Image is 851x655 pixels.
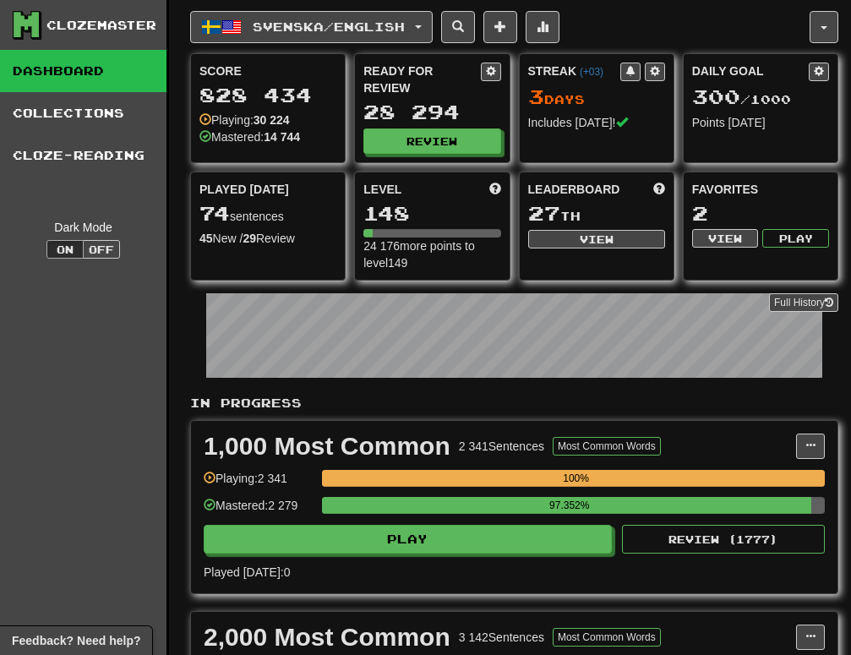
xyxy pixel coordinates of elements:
[528,201,560,225] span: 27
[190,11,433,43] button: Svenska/English
[190,395,838,412] p: In Progress
[327,497,811,514] div: 97.352%
[204,470,314,498] div: Playing: 2 341
[622,525,825,554] button: Review (1777)
[199,128,300,145] div: Mastered:
[653,181,665,198] span: This week in points, UTC
[253,19,405,34] span: Svenska / English
[363,237,500,271] div: 24 176 more points to level 149
[692,203,829,224] div: 2
[553,437,661,456] button: Most Common Words
[459,629,544,646] div: 3 142 Sentences
[692,114,829,131] div: Points [DATE]
[363,101,500,123] div: 28 294
[199,201,230,225] span: 74
[264,130,300,144] strong: 14 744
[692,229,759,248] button: View
[692,181,829,198] div: Favorites
[46,240,84,259] button: On
[528,230,665,248] button: View
[204,565,290,579] span: Played [DATE]: 0
[199,232,213,245] strong: 45
[459,438,544,455] div: 2 341 Sentences
[199,230,336,247] div: New / Review
[46,17,156,34] div: Clozemaster
[483,11,517,43] button: Add sentence to collection
[199,85,336,106] div: 828 434
[204,497,314,525] div: Mastered: 2 279
[580,66,603,78] a: (+03)
[528,114,665,131] div: Includes [DATE]!
[199,63,336,79] div: Score
[762,229,829,248] button: Play
[528,181,620,198] span: Leaderboard
[13,219,154,236] div: Dark Mode
[254,113,290,127] strong: 30 224
[526,11,559,43] button: More stats
[769,293,838,312] a: Full History
[528,203,665,225] div: th
[692,63,809,81] div: Daily Goal
[12,632,140,649] span: Open feedback widget
[363,181,401,198] span: Level
[199,203,336,225] div: sentences
[243,232,256,245] strong: 29
[528,86,665,108] div: Day s
[528,85,544,108] span: 3
[363,63,480,96] div: Ready for Review
[363,203,500,224] div: 148
[692,85,740,108] span: 300
[199,112,290,128] div: Playing:
[528,63,620,79] div: Streak
[199,181,289,198] span: Played [DATE]
[692,92,791,106] span: / 1000
[327,470,825,487] div: 100%
[363,128,500,154] button: Review
[441,11,475,43] button: Search sentences
[204,434,450,459] div: 1,000 Most Common
[553,628,661,647] button: Most Common Words
[204,525,612,554] button: Play
[489,181,501,198] span: Score more points to level up
[83,240,120,259] button: Off
[204,625,450,650] div: 2,000 Most Common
